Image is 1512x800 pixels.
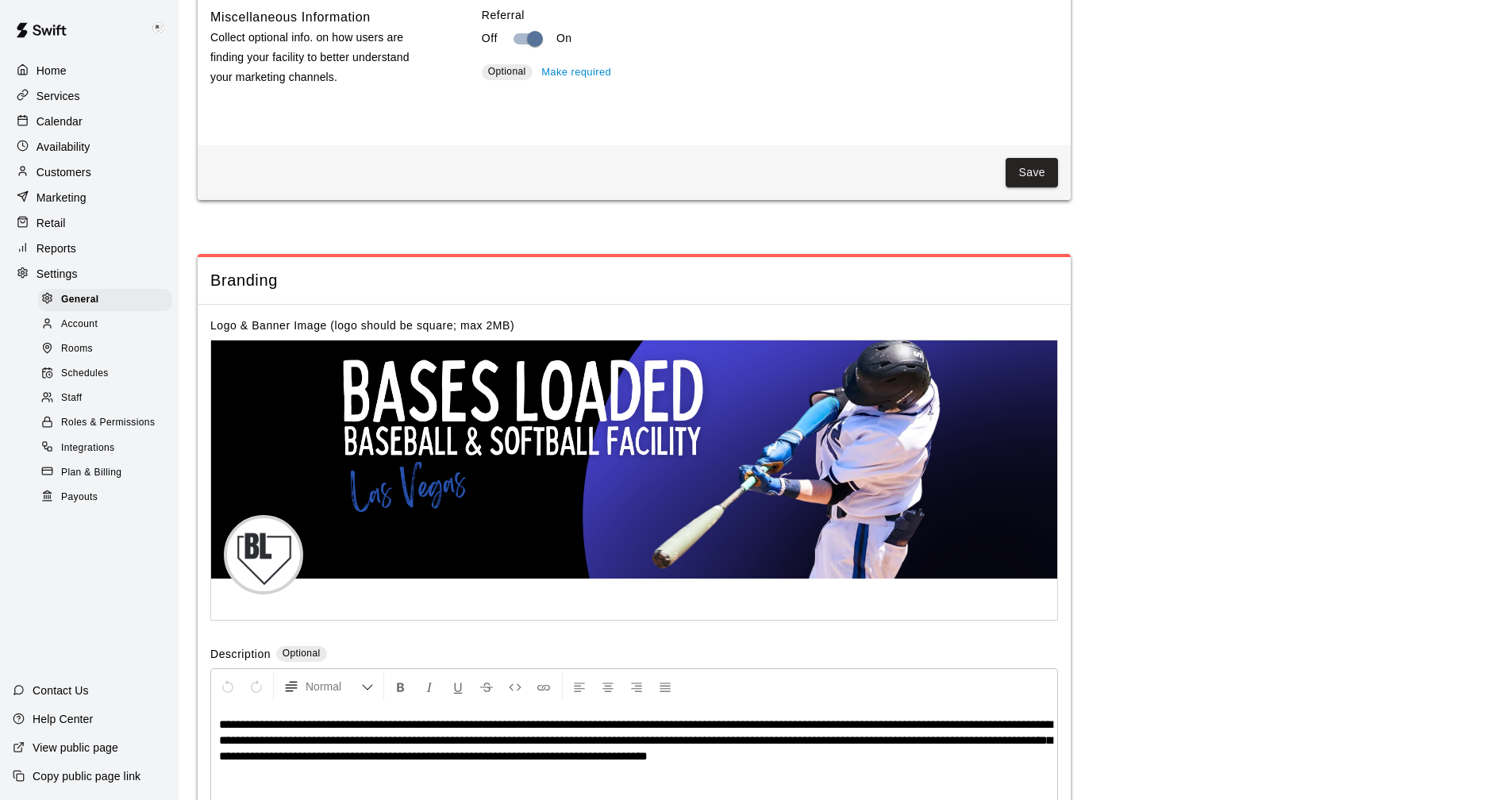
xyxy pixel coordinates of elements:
label: Logo & Banner Image (logo should be square; max 2MB) [210,319,514,332]
button: Make required [537,60,615,85]
a: Reports [13,237,166,260]
div: Payouts [38,487,172,509]
button: Formatting Options [277,672,380,701]
a: Retail [13,211,166,235]
p: Home [37,63,67,79]
p: View public page [33,740,118,756]
div: Staff [38,387,172,410]
div: General [38,289,172,311]
a: Schedules [38,362,179,387]
a: Account [38,312,179,337]
a: Services [13,84,166,108]
p: Copy public page link [33,768,140,784]
a: Staff [38,387,179,411]
a: Calendar [13,110,166,133]
span: Payouts [61,490,98,506]
a: General [38,287,179,312]
span: Rooms [61,341,93,357]
span: Roles & Permissions [61,415,155,431]
p: Collect optional info. on how users are finding your facility to better understand your marketing... [210,28,431,88]
a: Settings [13,262,166,286]
a: Customers [13,160,166,184]
a: Availability [13,135,166,159]
button: Undo [214,672,241,701]
h6: Miscellaneous Information [210,7,371,28]
div: Plan & Billing [38,462,172,484]
button: Justify Align [652,672,679,701]
span: Optional [488,66,526,77]
span: Integrations [61,440,115,456]
p: Availability [37,139,90,155]
div: Rooms [38,338,172,360]
p: Contact Us [33,683,89,698]
span: Optional [283,648,321,659]
p: Help Center [33,711,93,727]
button: Right Align [623,672,650,701]
a: Rooms [38,337,179,362]
span: General [61,292,99,308]
div: Integrations [38,437,172,460]
label: Description [210,646,271,664]
span: Plan & Billing [61,465,121,481]
button: Save [1006,158,1058,187]
button: Redo [243,672,270,701]
span: Branding [210,270,1058,291]
a: Roles & Permissions [38,411,179,436]
span: Account [61,317,98,333]
button: Format Strikethrough [473,672,500,701]
p: Marketing [37,190,87,206]
span: Schedules [61,366,109,382]
div: Keith Brooks [145,13,179,44]
p: Off [482,30,498,47]
p: Reports [37,240,76,256]
a: Home [13,59,166,83]
button: Insert Link [530,672,557,701]
a: Plan & Billing [38,460,179,485]
div: Schedules [38,363,172,385]
a: Payouts [38,485,179,510]
button: Format Italics [416,672,443,701]
span: Staff [61,390,82,406]
p: Settings [37,266,78,282]
a: Integrations [38,436,179,460]
button: Format Underline [444,672,471,701]
a: Marketing [13,186,166,210]
button: Format Bold [387,672,414,701]
p: On [556,30,572,47]
button: Insert Code [502,672,529,701]
span: Normal [306,679,361,694]
button: Left Align [566,672,593,701]
button: Center Align [594,672,621,701]
p: Services [37,88,80,104]
img: Keith Brooks [148,19,167,38]
label: Referral [482,7,1058,23]
p: Calendar [37,113,83,129]
p: Customers [37,164,91,180]
p: Retail [37,215,66,231]
div: Roles & Permissions [38,412,172,434]
div: Account [38,313,172,336]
